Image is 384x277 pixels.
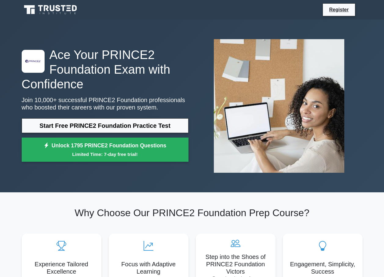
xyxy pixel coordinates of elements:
[22,96,188,111] p: Join 10,000+ successful PRINCE2 Foundation professionals who boosted their careers with our prove...
[29,151,181,158] small: Limited Time: 7-day free trial!
[22,207,363,219] h2: Why Choose Our PRINCE2 Foundation Prep Course?
[22,47,188,91] h1: Ace Your PRINCE2 Foundation Exam with Confidence
[22,118,188,133] a: Start Free PRINCE2 Foundation Practice Test
[114,260,184,275] h5: Focus with Adaptive Learning
[288,260,358,275] h5: Engagement, Simplicity, Success
[27,260,97,275] h5: Experience Tailored Excellence
[201,253,271,275] h5: Step into the Shoes of PRINCE2 Foundation Victors
[22,138,188,162] a: Unlock 1795 PRINCE2 Foundation QuestionsLimited Time: 7-day free trial!
[325,6,352,13] a: Register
